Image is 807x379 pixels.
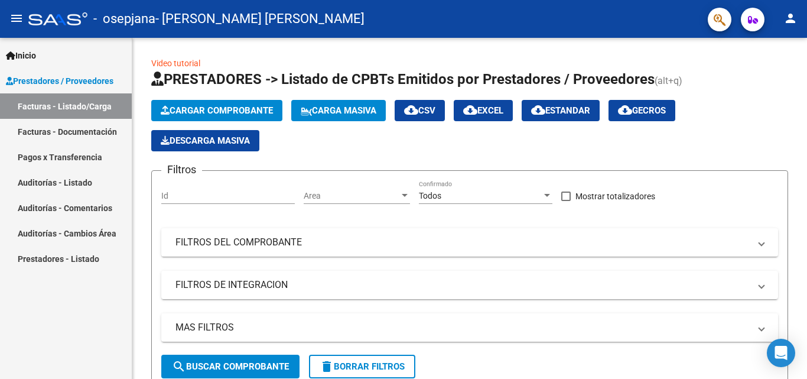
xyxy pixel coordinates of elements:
[395,100,445,121] button: CSV
[151,71,655,88] span: PRESTADORES -> Listado de CPBTs Emitidos por Prestadores / Proveedores
[175,278,750,291] mat-panel-title: FILTROS DE INTEGRACION
[618,103,632,117] mat-icon: cloud_download
[463,103,477,117] mat-icon: cloud_download
[767,339,795,367] div: Open Intercom Messenger
[783,11,798,25] mat-icon: person
[151,100,282,121] button: Cargar Comprobante
[454,100,513,121] button: EXCEL
[161,355,300,378] button: Buscar Comprobante
[419,191,441,200] span: Todos
[175,236,750,249] mat-panel-title: FILTROS DEL COMPROBANTE
[618,105,666,116] span: Gecros
[93,6,155,32] span: - osepjana
[161,271,778,299] mat-expansion-panel-header: FILTROS DE INTEGRACION
[404,103,418,117] mat-icon: cloud_download
[6,74,113,88] span: Prestadores / Proveedores
[161,313,778,342] mat-expansion-panel-header: MAS FILTROS
[161,228,778,257] mat-expansion-panel-header: FILTROS DEL COMPROBANTE
[531,105,590,116] span: Estandar
[291,100,386,121] button: Carga Masiva
[151,59,200,68] a: Video tutorial
[320,359,334,374] mat-icon: delete
[9,11,24,25] mat-icon: menu
[161,135,250,146] span: Descarga Masiva
[309,355,415,378] button: Borrar Filtros
[575,189,655,203] span: Mostrar totalizadores
[6,49,36,62] span: Inicio
[304,191,399,201] span: Area
[161,105,273,116] span: Cargar Comprobante
[172,359,186,374] mat-icon: search
[320,361,405,372] span: Borrar Filtros
[175,321,750,334] mat-panel-title: MAS FILTROS
[161,161,202,178] h3: Filtros
[301,105,376,116] span: Carga Masiva
[151,130,259,151] button: Descarga Masiva
[531,103,545,117] mat-icon: cloud_download
[463,105,503,116] span: EXCEL
[404,105,435,116] span: CSV
[172,361,289,372] span: Buscar Comprobante
[151,130,259,151] app-download-masive: Descarga masiva de comprobantes (adjuntos)
[522,100,600,121] button: Estandar
[655,75,682,86] span: (alt+q)
[155,6,365,32] span: - [PERSON_NAME] [PERSON_NAME]
[608,100,675,121] button: Gecros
